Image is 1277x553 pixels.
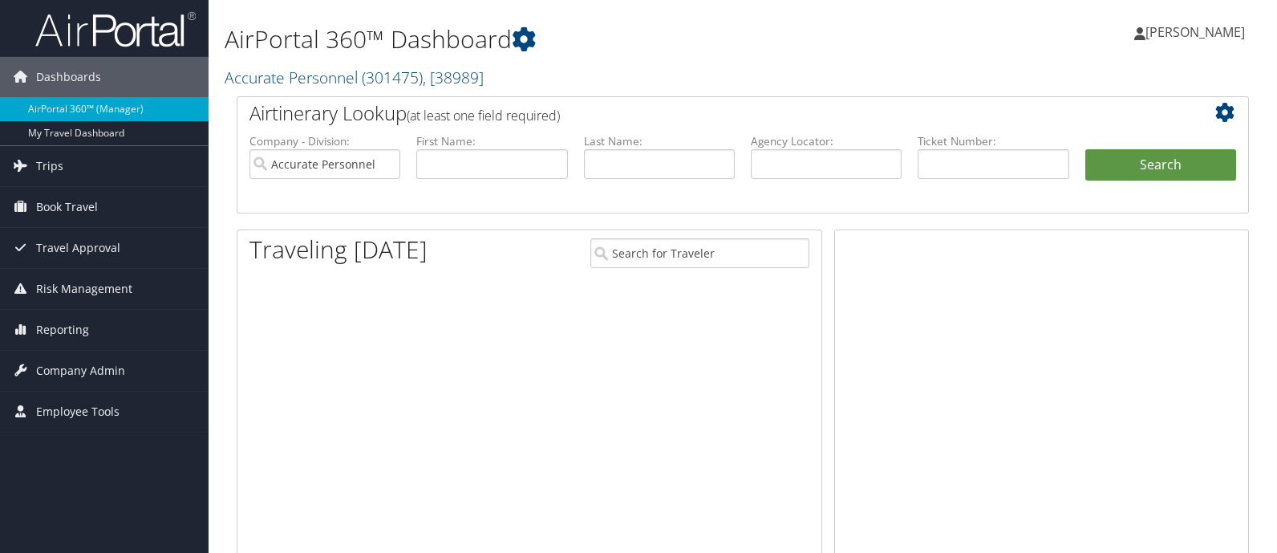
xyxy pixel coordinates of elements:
a: Accurate Personnel [225,67,484,88]
label: Ticket Number: [918,133,1068,149]
span: Dashboards [36,57,101,97]
span: Travel Approval [36,228,120,268]
span: Employee Tools [36,392,120,432]
a: [PERSON_NAME] [1134,8,1261,56]
span: Book Travel [36,187,98,227]
label: Company - Division: [249,133,400,149]
span: (at least one field required) [407,107,560,124]
span: , [ 38989 ] [423,67,484,88]
h1: AirPortal 360™ Dashboard [225,22,915,56]
span: Company Admin [36,351,125,391]
label: First Name: [416,133,567,149]
label: Agency Locator: [751,133,902,149]
label: Last Name: [584,133,735,149]
h1: Traveling [DATE] [249,233,428,266]
span: [PERSON_NAME] [1145,23,1245,41]
span: Trips [36,146,63,186]
span: Reporting [36,310,89,350]
span: ( 301475 ) [362,67,423,88]
button: Search [1085,149,1236,181]
h2: Airtinerary Lookup [249,100,1152,127]
input: Search for Traveler [590,238,809,268]
img: airportal-logo.png [35,10,196,48]
span: Risk Management [36,269,132,309]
